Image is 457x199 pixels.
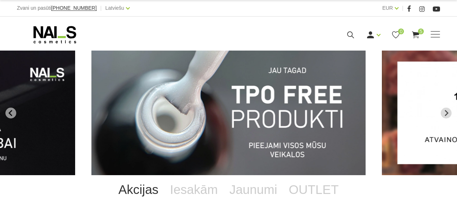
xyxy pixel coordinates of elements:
[391,30,400,39] a: 0
[51,5,97,11] a: [PHONE_NUMBER]
[382,4,393,12] a: EUR
[100,4,102,13] span: |
[91,51,366,175] li: 1 of 13
[411,30,420,39] a: 5
[441,108,452,118] button: Next slide
[105,4,124,12] a: Latviešu
[418,29,424,34] span: 5
[398,29,404,34] span: 0
[17,4,97,13] div: Zvani un pasūti
[5,108,16,118] button: Go to last slide
[402,4,404,13] span: |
